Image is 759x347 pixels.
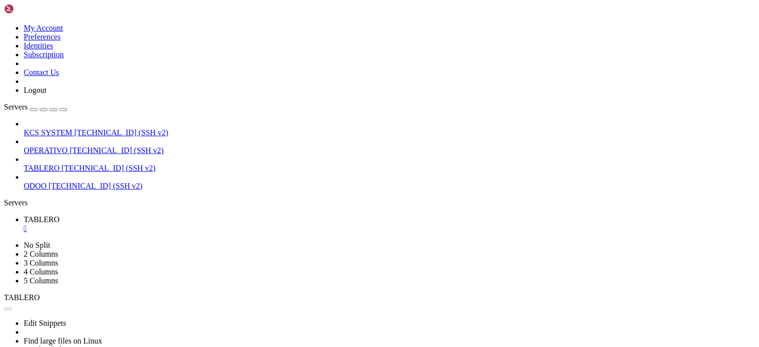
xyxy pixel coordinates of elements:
li: OPERATIVO [TECHNICAL_ID] (SSH v2) [24,137,755,155]
a: Edit Snippets [24,319,66,327]
a:  [24,224,755,233]
span: KCS SYSTEM [24,128,72,137]
div: (0, 1) [4,12,8,21]
a: Identities [24,41,53,50]
a: 2 Columns [24,250,58,258]
span: OPERATIVO [24,146,68,154]
a: TABLERO [TECHNICAL_ID] (SSH v2) [24,164,755,173]
span: TABLERO [4,293,40,302]
a: My Account [24,24,63,32]
a: ODOO [TECHNICAL_ID] (SSH v2) [24,182,755,191]
a: Contact Us [24,68,59,77]
a: No Split [24,241,50,249]
a: Servers [4,103,67,111]
span: Servers [4,103,28,111]
a: 5 Columns [24,276,58,285]
span: ODOO [24,182,46,190]
img: Shellngn [4,4,61,14]
a: Preferences [24,33,61,41]
x-row: Connecting [TECHNICAL_ID]... [4,4,630,12]
a: 3 Columns [24,259,58,267]
span: [TECHNICAL_ID] (SSH v2) [48,182,142,190]
span: [TECHNICAL_ID] (SSH v2) [74,128,168,137]
span: [TECHNICAL_ID] (SSH v2) [70,146,164,154]
a: OPERATIVO [TECHNICAL_ID] (SSH v2) [24,146,755,155]
a: Subscription [24,50,64,59]
a: Logout [24,86,46,94]
a: Find large files on Linux [24,337,102,345]
a: KCS SYSTEM [TECHNICAL_ID] (SSH v2) [24,128,755,137]
a: TABLERO [24,215,755,233]
div: Servers [4,198,755,207]
span: TABLERO [24,164,60,172]
span: TABLERO [24,215,60,224]
li: KCS SYSTEM [TECHNICAL_ID] (SSH v2) [24,119,755,137]
li: ODOO [TECHNICAL_ID] (SSH v2) [24,173,755,191]
li: TABLERO [TECHNICAL_ID] (SSH v2) [24,155,755,173]
span: [TECHNICAL_ID] (SSH v2) [62,164,156,172]
a: 4 Columns [24,268,58,276]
